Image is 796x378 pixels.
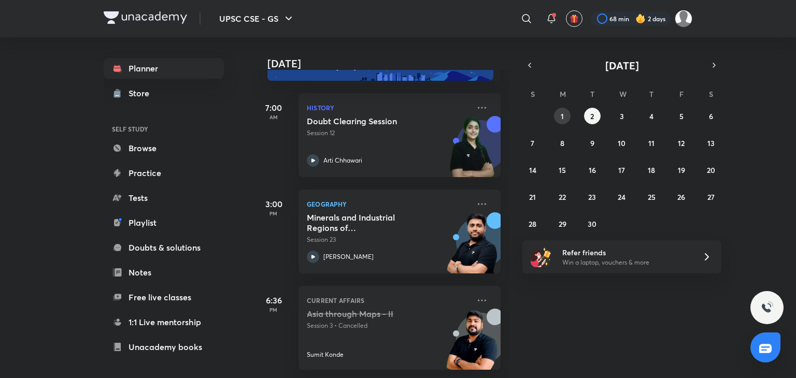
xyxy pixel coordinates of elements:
[104,83,224,104] a: Store
[673,188,690,205] button: September 26, 2025
[649,111,653,121] abbr: September 4, 2025
[104,337,224,357] a: Unacademy books
[129,87,155,99] div: Store
[307,116,436,126] h5: Doubt Clearing Session
[584,215,601,232] button: September 30, 2025
[707,138,715,148] abbr: September 13, 2025
[703,135,719,151] button: September 13, 2025
[648,165,655,175] abbr: September 18, 2025
[648,192,656,202] abbr: September 25, 2025
[562,247,690,258] h6: Refer friends
[618,138,626,148] abbr: September 10, 2025
[253,101,294,114] h5: 7:00
[673,108,690,124] button: September 5, 2025
[620,111,624,121] abbr: September 3, 2025
[524,162,541,178] button: September 14, 2025
[104,138,224,158] a: Browse
[444,212,501,284] img: unacademy
[307,235,470,244] p: Session 23
[584,162,601,178] button: September 16, 2025
[253,307,294,313] p: PM
[648,138,655,148] abbr: September 11, 2025
[561,111,564,121] abbr: September 1, 2025
[529,192,536,202] abbr: September 21, 2025
[307,198,470,210] p: Geography
[618,165,625,175] abbr: September 17, 2025
[104,11,187,24] img: Company Logo
[104,212,224,233] a: Playlist
[524,215,541,232] button: September 28, 2025
[307,321,470,330] p: Session 3 • Cancelled
[673,162,690,178] button: September 19, 2025
[104,237,224,258] a: Doubts & solutions
[679,111,684,121] abbr: September 5, 2025
[709,111,713,121] abbr: September 6, 2025
[104,58,224,79] a: Planner
[588,192,596,202] abbr: September 23, 2025
[761,301,773,314] img: ttu
[678,165,685,175] abbr: September 19, 2025
[677,192,685,202] abbr: September 26, 2025
[566,10,582,27] button: avatar
[104,11,187,26] a: Company Logo
[253,210,294,216] p: PM
[703,162,719,178] button: September 20, 2025
[590,89,594,99] abbr: Tuesday
[707,192,715,202] abbr: September 27, 2025
[307,212,436,233] h5: Minerals and Industrial Regions of India - III
[678,138,685,148] abbr: September 12, 2025
[679,89,684,99] abbr: Friday
[559,219,566,229] abbr: September 29, 2025
[703,108,719,124] button: September 6, 2025
[643,188,660,205] button: September 25, 2025
[554,135,571,151] button: September 8, 2025
[253,198,294,210] h5: 3:00
[675,10,692,27] img: SP
[673,135,690,151] button: September 12, 2025
[614,188,630,205] button: September 24, 2025
[104,287,224,308] a: Free live classes
[709,89,713,99] abbr: Saturday
[444,116,501,187] img: unacademy
[559,192,566,202] abbr: September 22, 2025
[554,188,571,205] button: September 22, 2025
[531,246,551,267] img: referral
[560,89,566,99] abbr: Monday
[307,294,470,307] p: Current Affairs
[253,114,294,120] p: AM
[649,89,653,99] abbr: Thursday
[531,138,534,148] abbr: September 7, 2025
[104,120,224,138] h6: SELF STUDY
[584,108,601,124] button: September 2, 2025
[643,108,660,124] button: September 4, 2025
[104,187,224,208] a: Tests
[307,309,436,319] h5: Asia through Maps - II
[643,135,660,151] button: September 11, 2025
[253,294,294,307] h5: 6:36
[635,13,646,24] img: streak
[104,163,224,183] a: Practice
[537,58,707,72] button: [DATE]
[559,165,566,175] abbr: September 15, 2025
[267,57,511,70] h4: [DATE]
[554,108,571,124] button: September 1, 2025
[554,162,571,178] button: September 15, 2025
[707,165,715,175] abbr: September 20, 2025
[560,138,564,148] abbr: September 8, 2025
[590,138,594,148] abbr: September 9, 2025
[104,262,224,283] a: Notes
[531,89,535,99] abbr: Sunday
[562,258,690,267] p: Win a laptop, vouchers & more
[307,101,470,114] p: History
[213,8,301,29] button: UPSC CSE - GS
[614,135,630,151] button: September 10, 2025
[618,192,626,202] abbr: September 24, 2025
[554,215,571,232] button: September 29, 2025
[605,59,639,72] span: [DATE]
[307,128,470,138] p: Session 12
[590,111,594,121] abbr: September 2, 2025
[323,156,362,165] p: Arti Chhawari
[703,188,719,205] button: September 27, 2025
[584,135,601,151] button: September 9, 2025
[570,14,579,23] img: avatar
